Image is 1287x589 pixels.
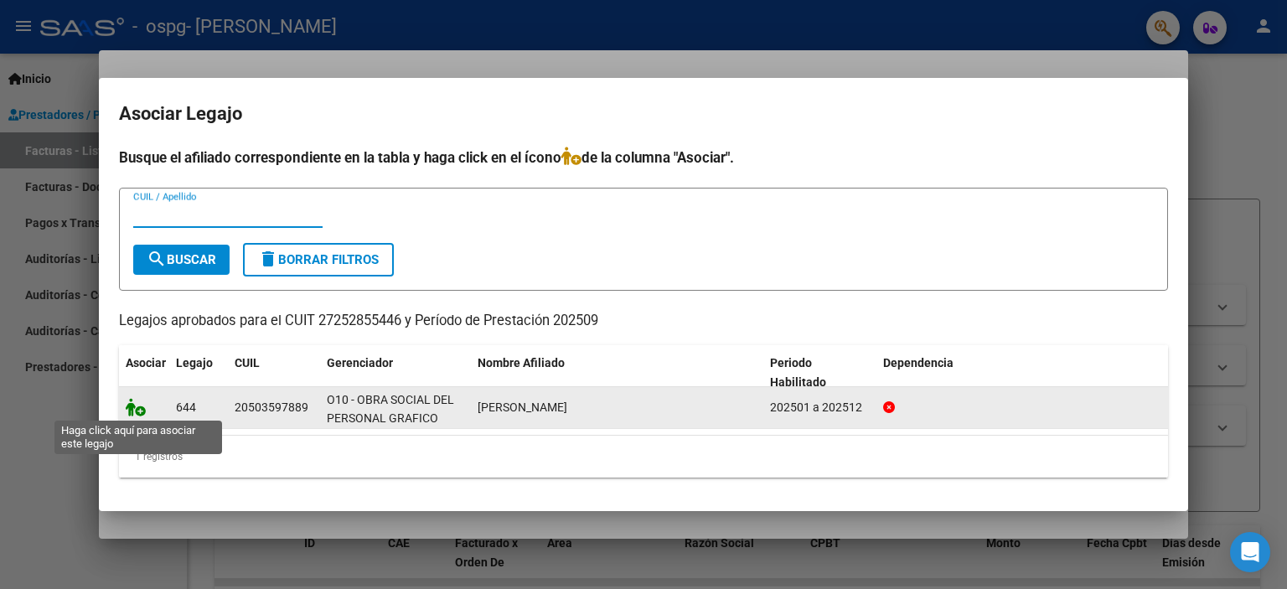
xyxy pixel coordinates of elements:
[169,345,228,400] datatable-header-cell: Legajo
[133,245,230,275] button: Buscar
[119,345,169,400] datatable-header-cell: Asociar
[258,252,379,267] span: Borrar Filtros
[770,356,826,389] span: Periodo Habilitado
[176,400,196,414] span: 644
[235,356,260,369] span: CUIL
[147,252,216,267] span: Buscar
[883,356,954,369] span: Dependencia
[243,243,394,276] button: Borrar Filtros
[320,345,471,400] datatable-header-cell: Gerenciador
[119,311,1168,332] p: Legajos aprobados para el CUIT 27252855446 y Período de Prestación 202509
[235,398,308,417] div: 20503597889
[176,356,213,369] span: Legajo
[119,147,1168,168] h4: Busque el afiliado correspondiente en la tabla y haga click en el ícono de la columna "Asociar".
[327,393,454,426] span: O10 - OBRA SOCIAL DEL PERSONAL GRAFICO
[327,356,393,369] span: Gerenciador
[228,345,320,400] datatable-header-cell: CUIL
[763,345,876,400] datatable-header-cell: Periodo Habilitado
[876,345,1169,400] datatable-header-cell: Dependencia
[1230,532,1270,572] div: Open Intercom Messenger
[478,400,567,414] span: AQUINO MATIAS BENJAMIN
[119,436,1168,478] div: 1 registros
[258,249,278,269] mat-icon: delete
[119,98,1168,130] h2: Asociar Legajo
[126,356,166,369] span: Asociar
[770,398,870,417] div: 202501 a 202512
[147,249,167,269] mat-icon: search
[478,356,565,369] span: Nombre Afiliado
[471,345,763,400] datatable-header-cell: Nombre Afiliado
